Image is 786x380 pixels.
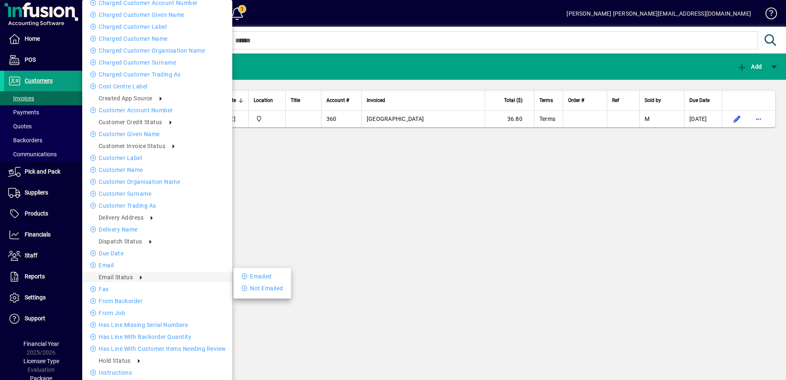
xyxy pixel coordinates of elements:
[82,225,232,234] li: Delivery name
[82,296,232,306] li: From Backorder
[82,34,232,44] li: Charged Customer name
[82,22,232,32] li: Charged Customer label
[99,143,165,149] span: Customer Invoice Status
[82,320,232,330] li: Has Line Missing Serial Numbers
[82,332,232,342] li: Has Line With Backorder Quantity
[82,177,232,187] li: Customer Organisation name
[82,153,232,163] li: Customer label
[99,119,162,125] span: Customer credit status
[82,105,232,115] li: Customer Account number
[82,165,232,175] li: Customer name
[99,274,133,280] span: Email status
[82,129,232,139] li: Customer Given name
[82,70,232,79] li: Charged Customer Trading as
[82,308,232,318] li: From Job
[82,260,232,270] li: Email
[82,46,232,56] li: Charged Customer Organisation name
[82,368,232,378] li: Instructions
[99,95,153,102] span: Created App Source
[82,189,232,199] li: Customer Surname
[82,58,232,67] li: Charged Customer Surname
[82,81,232,91] li: Cost Centre Label
[82,248,232,258] li: Due date
[82,201,232,211] li: Customer Trading as
[82,284,232,294] li: Fax
[99,238,142,245] span: Dispatch Status
[99,214,143,221] span: Delivery address
[99,357,131,364] span: Hold Status
[82,344,232,354] li: Has Line With Customer Items Needing Review
[82,10,232,20] li: Charged Customer Given name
